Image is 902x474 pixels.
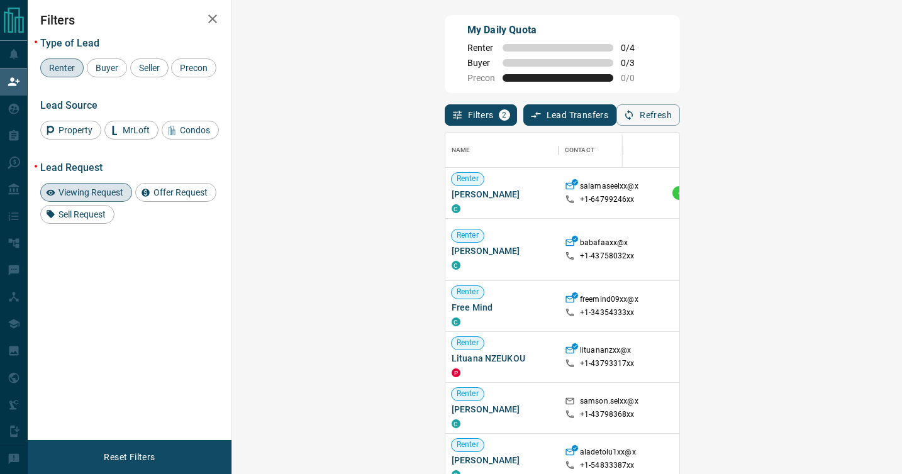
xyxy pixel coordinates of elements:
[467,58,495,68] span: Buyer
[40,13,219,28] h2: Filters
[580,447,636,460] p: aladetolu1xx@x
[452,368,460,377] div: property.ca
[452,317,460,326] div: condos.ca
[580,194,635,205] p: +1- 64799246xx
[452,188,552,201] span: [PERSON_NAME]
[452,389,484,399] span: Renter
[40,162,103,174] span: Lead Request
[96,446,163,468] button: Reset Filters
[580,251,635,262] p: +1- 43758032xx
[135,63,164,73] span: Seller
[580,181,638,194] p: salamaseelxx@x
[452,133,470,168] div: Name
[40,58,84,77] div: Renter
[171,58,216,77] div: Precon
[500,111,509,119] span: 2
[467,73,495,83] span: Precon
[452,230,484,241] span: Renter
[162,121,219,140] div: Condos
[445,133,559,168] div: Name
[452,439,484,450] span: Renter
[452,338,484,348] span: Renter
[54,187,128,197] span: Viewing Request
[452,174,484,184] span: Renter
[91,63,123,73] span: Buyer
[452,204,460,213] div: condos.ca
[40,37,99,49] span: Type of Lead
[580,345,632,358] p: lituananzxx@x
[40,205,114,224] div: Sell Request
[580,396,638,409] p: samson.selxx@x
[40,121,101,140] div: Property
[149,187,212,197] span: Offer Request
[54,125,97,135] span: Property
[621,58,649,68] span: 0 / 3
[580,238,628,251] p: babafaaxx@x
[452,403,552,416] span: [PERSON_NAME]
[40,183,132,202] div: Viewing Request
[621,43,649,53] span: 0 / 4
[54,209,110,219] span: Sell Request
[452,454,552,466] span: [PERSON_NAME]
[452,301,552,314] span: Free Mind
[580,294,638,307] p: freemind09xx@x
[175,63,212,73] span: Precon
[580,409,635,420] p: +1- 43798368xx
[452,245,552,257] span: [PERSON_NAME]
[565,133,594,168] div: Contact
[452,261,460,270] div: condos.ca
[452,287,484,297] span: Renter
[130,58,169,77] div: Seller
[45,63,79,73] span: Renter
[104,121,159,140] div: MrLoft
[580,460,635,471] p: +1- 54833387xx
[175,125,214,135] span: Condos
[135,183,216,202] div: Offer Request
[523,104,617,126] button: Lead Transfers
[40,99,97,111] span: Lead Source
[87,58,127,77] div: Buyer
[445,104,517,126] button: Filters2
[580,358,635,369] p: +1- 43793317xx
[118,125,154,135] span: MrLoft
[616,104,680,126] button: Refresh
[467,43,495,53] span: Renter
[452,419,460,428] div: condos.ca
[621,73,649,83] span: 0 / 0
[580,307,635,318] p: +1- 34354333xx
[452,352,552,365] span: Lituana NZEUKOU
[467,23,649,38] p: My Daily Quota
[559,133,659,168] div: Contact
